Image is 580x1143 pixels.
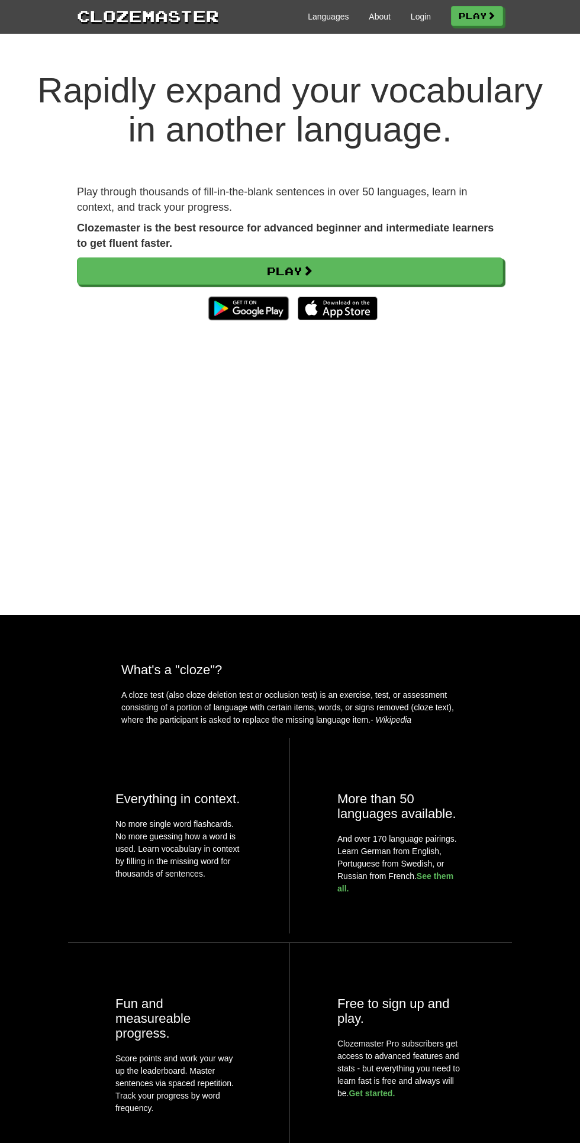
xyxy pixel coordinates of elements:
[115,1052,242,1115] p: Score points and work your way up the leaderboard. Master sentences via spaced repetition. Track ...
[202,291,294,326] img: Get it on Google Play
[115,996,242,1041] h2: Fun and measureable progress.
[337,1038,465,1100] p: Clozemaster Pro subscribers get access to advanced features and stats - but everything you need t...
[121,689,459,726] p: A cloze test (also cloze deletion test or occlusion test) is an exercise, test, or assessment con...
[337,833,465,895] p: And over 170 language pairings. Learn German from English, Portuguese from Swedish, or Russian fr...
[308,11,349,22] a: Languages
[370,715,411,725] em: - Wikipedia
[77,222,494,249] strong: Clozemaster is the best resource for advanced beginner and intermediate learners to get fluent fa...
[115,791,242,806] h2: Everything in context.
[337,996,465,1026] h2: Free to sign up and play.
[411,11,431,22] a: Login
[349,1089,395,1098] a: Get started.
[337,871,453,893] a: See them all.
[77,185,503,215] p: Play through thousands of fill-in-the-blank sentences in over 50 languages, learn in context, and...
[121,662,459,677] h2: What's a "cloze"?
[77,257,503,285] a: Play
[298,297,378,320] img: Download_on_the_App_Store_Badge_US-UK_135x40-25178aeef6eb6b83b96f5f2d004eda3bffbb37122de64afbaef7...
[337,791,465,821] h2: More than 50 languages available.
[77,5,219,27] a: Clozemaster
[451,6,503,26] a: Play
[115,818,242,886] p: No more single word flashcards. No more guessing how a word is used. Learn vocabulary in context ...
[369,11,391,22] a: About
